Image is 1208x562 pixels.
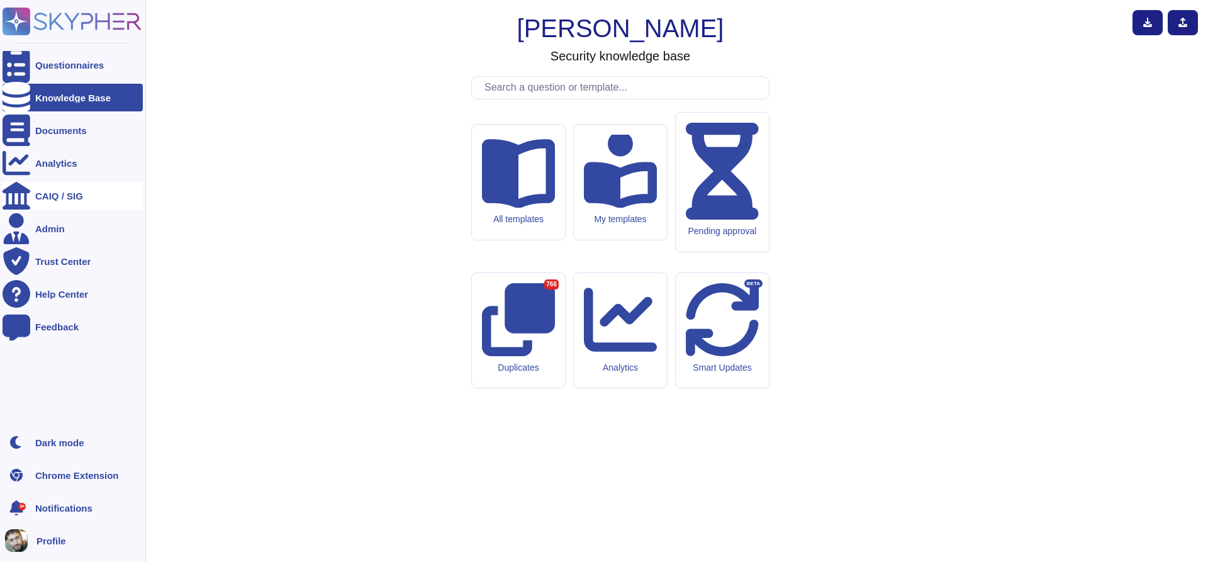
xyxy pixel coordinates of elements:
a: Questionnaires [3,51,143,79]
a: Documents [3,116,143,144]
div: CAIQ / SIG [35,191,83,201]
div: Pending approval [686,226,759,237]
a: Feedback [3,313,143,340]
div: Knowledge Base [35,93,111,103]
div: Dark mode [35,438,84,447]
a: CAIQ / SIG [3,182,143,210]
div: Help Center [35,289,88,299]
div: Admin [35,224,65,233]
div: Smart Updates [686,362,759,373]
span: Notifications [35,503,92,513]
a: Chrome Extension [3,461,143,489]
a: Help Center [3,280,143,308]
div: Questionnaires [35,60,104,70]
input: Search a question or template... [478,77,769,99]
div: 9+ [18,503,26,510]
div: BETA [744,279,763,288]
button: user [3,527,36,554]
div: Duplicates [482,362,555,373]
img: user [5,529,28,552]
div: Analytics [584,362,657,373]
a: Admin [3,215,143,242]
h1: [PERSON_NAME] [517,13,724,43]
div: Documents [35,126,87,135]
div: All templates [482,214,555,225]
a: Trust Center [3,247,143,275]
span: Profile [36,536,66,546]
div: Trust Center [35,257,91,266]
h3: Security knowledge base [551,48,690,64]
div: My templates [584,214,657,225]
div: 766 [544,279,559,289]
div: Feedback [35,322,79,332]
a: Analytics [3,149,143,177]
div: Chrome Extension [35,471,119,480]
div: Analytics [35,159,77,168]
a: Knowledge Base [3,84,143,111]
